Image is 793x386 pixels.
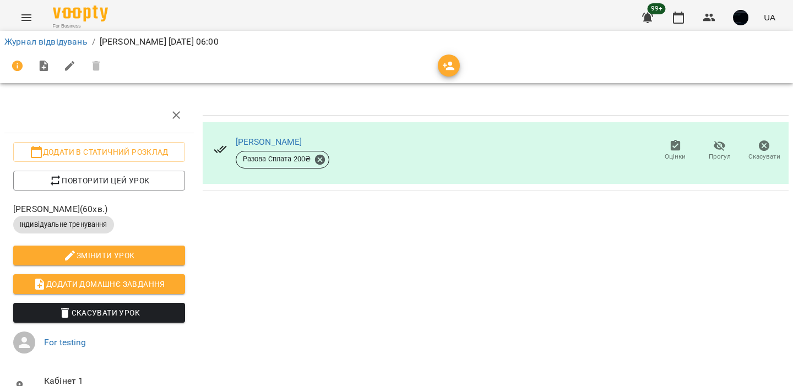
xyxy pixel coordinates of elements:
span: Індивідуальне тренування [13,220,114,230]
span: [PERSON_NAME] ( 60 хв. ) [13,203,185,216]
button: UA [759,7,780,28]
button: Змінити урок [13,246,185,265]
span: Оцінки [665,152,686,161]
p: [PERSON_NAME] [DATE] 06:00 [100,35,219,48]
span: Додати домашнє завдання [22,278,176,291]
button: Скасувати Урок [13,303,185,323]
img: 70f1f051df343a6fb468a105ee959377.png [733,10,748,25]
a: [PERSON_NAME] [236,137,302,147]
span: Прогул [709,152,731,161]
li: / [92,35,95,48]
span: Разова Сплата 200 ₴ [236,154,318,164]
button: Оцінки [653,135,698,166]
span: UA [764,12,775,23]
span: Скасувати Урок [22,306,176,319]
a: For testing [44,337,86,347]
div: Разова Сплата 200₴ [236,151,330,168]
button: Повторити цей урок [13,171,185,191]
button: Додати в статичний розклад [13,142,185,162]
span: For Business [53,23,108,30]
a: Журнал відвідувань [4,36,88,47]
span: Скасувати [748,152,780,161]
span: Змінити урок [22,249,176,262]
nav: breadcrumb [4,35,789,48]
span: Додати в статичний розклад [22,145,176,159]
button: Прогул [698,135,742,166]
span: Повторити цей урок [22,174,176,187]
img: Voopty Logo [53,6,108,21]
button: Menu [13,4,40,31]
button: Скасувати [742,135,786,166]
button: Додати домашнє завдання [13,274,185,294]
span: 99+ [648,3,666,14]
